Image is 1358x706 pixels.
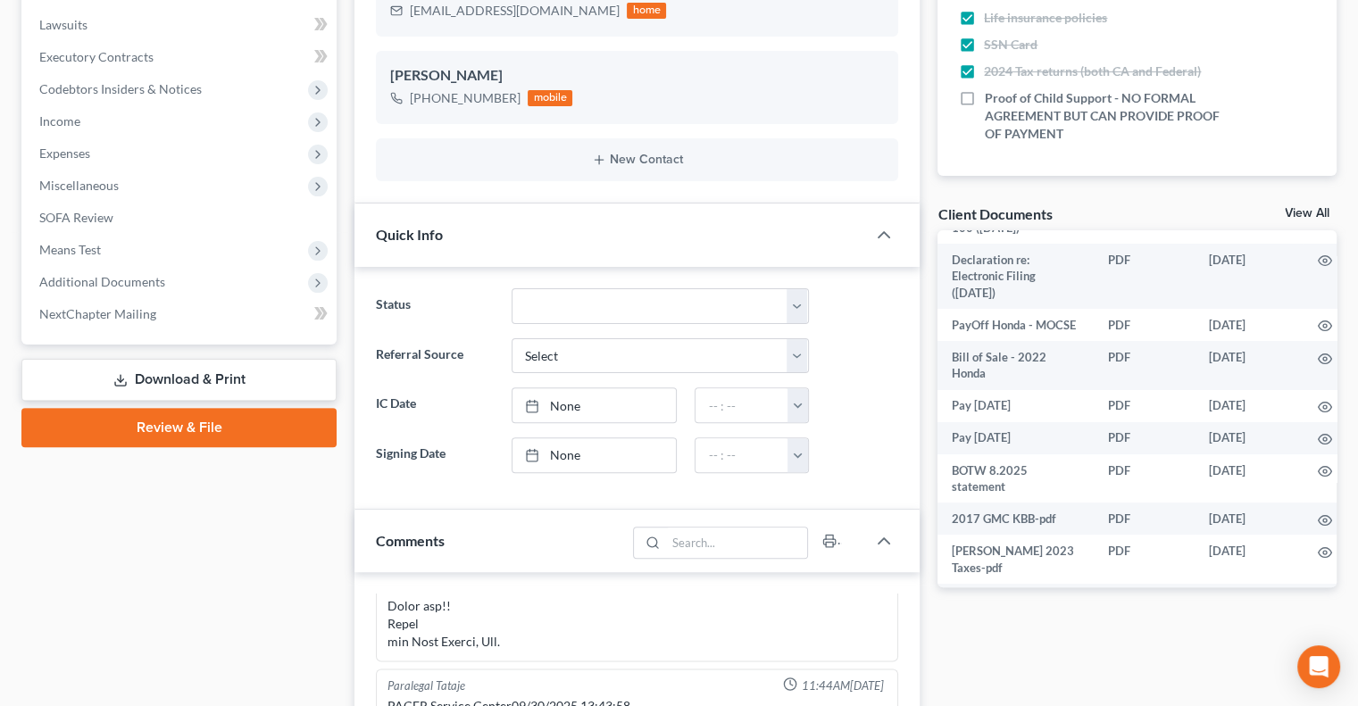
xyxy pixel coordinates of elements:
a: Review & File [21,408,337,447]
span: Executory Contracts [39,49,154,64]
span: 2024 Tax returns (both CA and Federal) [984,62,1201,80]
span: NextChapter Mailing [39,306,156,321]
span: Proof of Child Support - NO FORMAL AGREEMENT BUT CAN PROVIDE PROOF OF PAYMENT [984,89,1221,143]
td: PDF [1094,309,1195,341]
td: [DATE] [1195,503,1304,535]
td: PDF [1094,422,1195,454]
span: Means Test [39,242,101,257]
label: IC Date [367,387,502,423]
td: Declaration re: Electronic Filing ([DATE]) [937,244,1094,309]
a: None [512,388,677,422]
div: Open Intercom Messenger [1297,645,1340,688]
input: -- : -- [696,388,788,422]
a: Lawsuits [25,9,337,41]
td: [DATE] [1195,390,1304,422]
a: SOFA Review [25,202,337,234]
a: Download & Print [21,359,337,401]
div: Client Documents [937,204,1052,223]
div: home [627,3,666,19]
div: [EMAIL_ADDRESS][DOMAIN_NAME] [410,2,620,20]
td: [PERSON_NAME] 2023 Taxes-pdf [937,535,1094,584]
td: PDF [1094,584,1195,616]
td: BOTW 8.2025 statement [937,454,1094,503]
button: New Contact [390,153,884,167]
span: Miscellaneous [39,178,119,193]
td: PDF [1094,503,1195,535]
span: Income [39,113,80,129]
div: [PERSON_NAME] [390,65,884,87]
td: 2017 GMC KBB-pdf [937,503,1094,535]
span: Life insurance policies [984,9,1107,27]
a: Executory Contracts [25,41,337,73]
a: View All [1285,207,1329,220]
td: [DATE] [1195,535,1304,584]
td: [DATE] [1195,309,1304,341]
td: PDF [1094,244,1195,309]
div: [PHONE_NUMBER] [410,89,521,107]
td: lease-pdf [937,584,1094,616]
td: [DATE] [1195,422,1304,454]
span: Additional Documents [39,274,165,289]
span: Codebtors Insiders & Notices [39,81,202,96]
span: Lawsuits [39,17,87,32]
span: 11:44AM[DATE] [801,677,883,694]
td: Bill of Sale - 2022 Honda [937,341,1094,390]
td: [DATE] [1195,454,1304,503]
span: Quick Info [376,226,443,243]
span: SSN Card [984,36,1037,54]
span: SOFA Review [39,210,113,225]
td: PDF [1094,535,1195,584]
td: [DATE] [1195,341,1304,390]
td: PDF [1094,454,1195,503]
td: PayOff Honda - MOCSE [937,309,1094,341]
input: Search... [666,527,808,558]
td: [DATE] [1195,584,1304,616]
span: Expenses [39,145,90,161]
td: [DATE] [1195,244,1304,309]
label: Referral Source [367,338,502,374]
div: mobile [528,90,572,106]
td: PDF [1094,341,1195,390]
label: Signing Date [367,437,502,473]
a: None [512,438,677,472]
td: PDF [1094,390,1195,422]
td: Pay [DATE] [937,422,1094,454]
a: NextChapter Mailing [25,298,337,330]
input: -- : -- [696,438,788,472]
span: Comments [376,532,445,549]
td: Pay [DATE] [937,390,1094,422]
label: Status [367,288,502,324]
div: Paralegal Tataje [387,677,465,694]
